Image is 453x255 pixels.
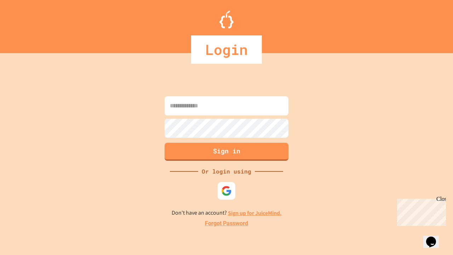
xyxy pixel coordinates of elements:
iframe: chat widget [394,196,446,226]
img: Logo.svg [219,11,234,28]
iframe: chat widget [423,227,446,248]
div: Login [191,35,262,64]
p: Don't have an account? [172,209,282,217]
div: Or login using [198,167,255,176]
a: Forgot Password [205,219,248,228]
a: Sign up for JuiceMind. [228,209,282,217]
div: Chat with us now!Close [3,3,49,45]
button: Sign in [165,143,288,161]
img: google-icon.svg [221,186,232,196]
